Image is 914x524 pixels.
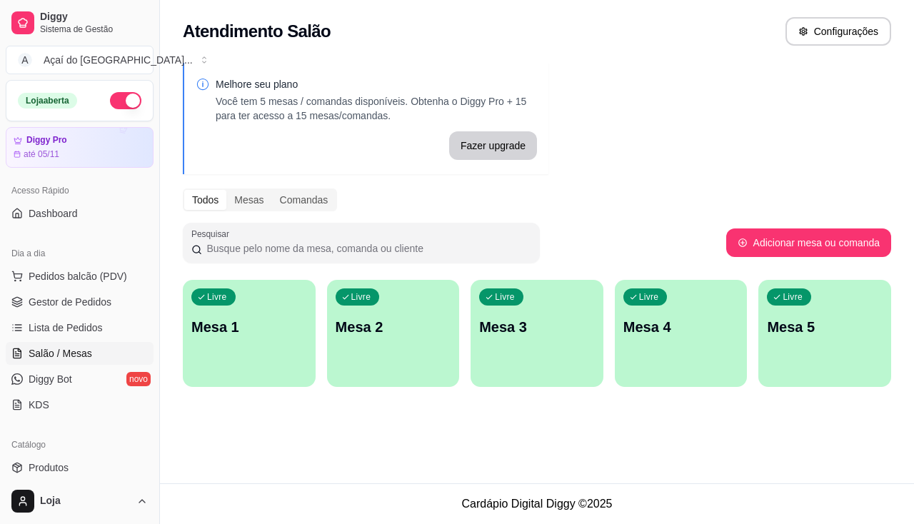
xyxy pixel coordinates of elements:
[495,291,515,303] p: Livre
[6,484,154,518] button: Loja
[6,368,154,391] a: Diggy Botnovo
[44,53,193,67] div: Açaí do [GEOGRAPHIC_DATA] ...
[24,148,59,160] article: até 05/11
[449,131,537,160] button: Fazer upgrade
[29,295,111,309] span: Gestor de Pedidos
[6,242,154,265] div: Dia a dia
[6,127,154,168] a: Diggy Proaté 05/11
[758,280,891,387] button: LivreMesa 5
[471,280,603,387] button: LivreMesa 3
[202,241,531,256] input: Pesquisar
[479,317,595,337] p: Mesa 3
[767,317,883,337] p: Mesa 5
[6,433,154,456] div: Catálogo
[191,228,234,240] label: Pesquisar
[29,372,72,386] span: Diggy Bot
[785,17,891,46] button: Configurações
[272,190,336,210] div: Comandas
[726,228,891,257] button: Adicionar mesa ou comanda
[6,393,154,416] a: KDS
[6,179,154,202] div: Acesso Rápido
[639,291,659,303] p: Livre
[29,398,49,412] span: KDS
[6,6,154,40] a: DiggySistema de Gestão
[623,317,739,337] p: Mesa 4
[18,53,32,67] span: A
[40,24,148,35] span: Sistema de Gestão
[183,280,316,387] button: LivreMesa 1
[29,460,69,475] span: Produtos
[615,280,748,387] button: LivreMesa 4
[18,93,77,109] div: Loja aberta
[6,456,154,479] a: Produtos
[40,495,131,508] span: Loja
[40,11,148,24] span: Diggy
[216,77,537,91] p: Melhore seu plano
[6,291,154,313] a: Gestor de Pedidos
[29,269,127,283] span: Pedidos balcão (PDV)
[183,20,331,43] h2: Atendimento Salão
[783,291,803,303] p: Livre
[327,280,460,387] button: LivreMesa 2
[191,317,307,337] p: Mesa 1
[29,321,103,335] span: Lista de Pedidos
[336,317,451,337] p: Mesa 2
[226,190,271,210] div: Mesas
[6,202,154,225] a: Dashboard
[6,316,154,339] a: Lista de Pedidos
[26,135,67,146] article: Diggy Pro
[110,92,141,109] button: Alterar Status
[351,291,371,303] p: Livre
[29,206,78,221] span: Dashboard
[6,46,154,74] button: Select a team
[184,190,226,210] div: Todos
[207,291,227,303] p: Livre
[29,346,92,361] span: Salão / Mesas
[6,265,154,288] button: Pedidos balcão (PDV)
[160,483,914,524] footer: Cardápio Digital Diggy © 2025
[6,342,154,365] a: Salão / Mesas
[216,94,537,123] p: Você tem 5 mesas / comandas disponíveis. Obtenha o Diggy Pro + 15 para ter acesso a 15 mesas/coma...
